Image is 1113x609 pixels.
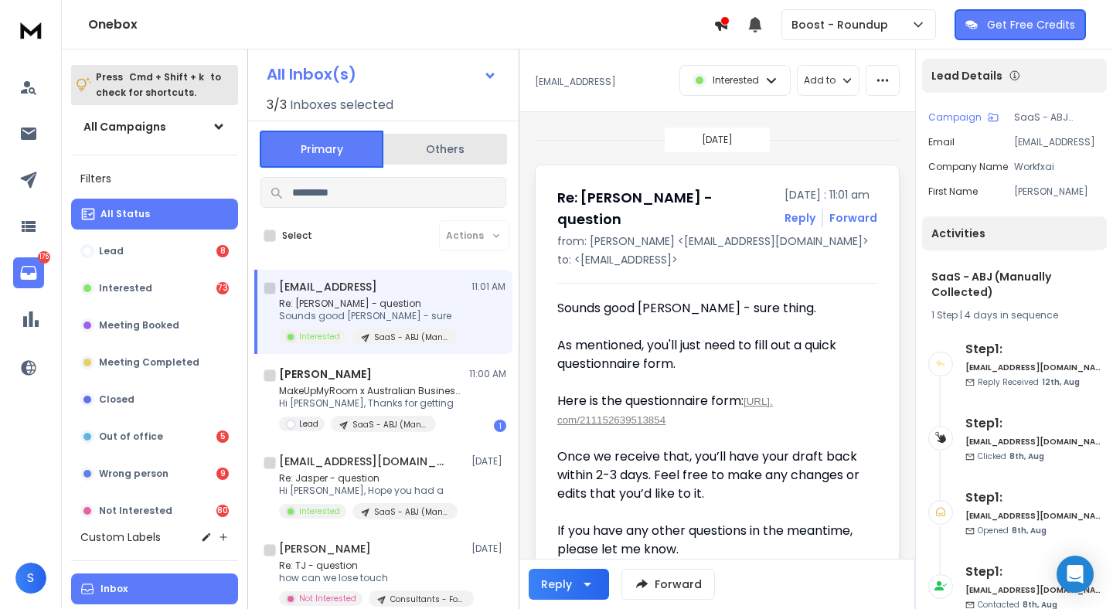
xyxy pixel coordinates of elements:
p: [EMAIL_ADDRESS] [535,76,616,88]
button: Lead8 [71,236,238,267]
p: SaaS - ABJ (Manually Collected) [374,506,448,518]
p: Add to [804,74,836,87]
div: Reply [541,577,572,592]
p: from: [PERSON_NAME] <[EMAIL_ADDRESS][DOMAIN_NAME]> [557,233,877,249]
p: Hi [PERSON_NAME], Thanks for getting [279,397,465,410]
div: Open Intercom Messenger [1057,556,1094,593]
p: Press to check for shortcuts. [96,70,221,100]
p: how can we lose touch [279,572,465,584]
h3: Inboxes selected [290,96,393,114]
p: Hi [PERSON_NAME], Hope you had a [279,485,458,497]
div: | [931,309,1098,322]
div: Forward [829,210,877,226]
h6: [EMAIL_ADDRESS][DOMAIN_NAME] [965,436,1101,447]
button: Forward [621,569,715,600]
p: Reply Received [978,376,1080,388]
p: Sounds good [PERSON_NAME] - sure [279,310,458,322]
span: 8th, Aug [1009,451,1044,462]
button: All Campaigns [71,111,238,142]
button: Interested73 [71,273,238,304]
h1: Onebox [88,15,713,34]
button: Primary [260,131,383,168]
h1: SaaS - ABJ (Manually Collected) [931,269,1098,300]
p: Wrong person [99,468,168,480]
img: logo [15,15,46,44]
p: Email [928,136,955,148]
p: Inbox [100,583,128,595]
p: [PERSON_NAME] [1014,185,1101,198]
p: SaaS - ABJ (Manually Collected) [374,332,448,343]
button: Reply [785,210,815,226]
p: Out of office [99,430,163,443]
h3: Custom Labels [80,529,161,545]
p: Clicked [978,451,1044,462]
h1: All Inbox(s) [267,66,356,82]
label: Select [282,230,312,242]
p: SaaS - ABJ (Manually Collected) [1014,111,1101,124]
span: Cmd + Shift + k [127,68,206,86]
p: [DATE] [471,543,506,555]
p: Company Name [928,161,1008,173]
p: All Status [100,208,150,220]
p: 11:01 AM [471,281,506,293]
p: Workfxai [1014,161,1101,173]
h6: [EMAIL_ADDRESS][DOMAIN_NAME] [965,584,1101,596]
p: Meeting Booked [99,319,179,332]
p: Lead [299,418,318,430]
button: Not Interested80 [71,495,238,526]
button: Closed [71,384,238,415]
p: [EMAIL_ADDRESS] [1014,136,1101,148]
p: Opened [978,525,1047,536]
button: Reply [529,569,609,600]
p: Interested [99,282,152,294]
p: 11:00 AM [469,368,506,380]
h6: Step 1 : [965,563,1101,581]
p: [DATE] : 11:01 am [785,187,877,202]
button: Get Free Credits [955,9,1086,40]
button: Out of office5 [71,421,238,452]
h3: Filters [71,168,238,189]
p: Not Interested [99,505,172,517]
div: 5 [216,430,229,443]
span: 1 Step [931,308,958,322]
p: Interested [299,505,340,517]
p: Boost - Roundup [791,17,894,32]
button: Wrong person9 [71,458,238,489]
p: Meeting Completed [99,356,199,369]
span: 8th, Aug [1012,525,1047,536]
p: Lead Details [931,68,1002,83]
button: Others [383,132,507,166]
p: SaaS - ABJ (Manually Collected) [352,419,427,430]
h6: [EMAIL_ADDRESS][DOMAIN_NAME] [965,510,1101,522]
button: Inbox [71,573,238,604]
div: Activities [922,216,1107,250]
div: 73 [216,282,229,294]
button: All Status [71,199,238,230]
h6: [EMAIL_ADDRESS][DOMAIN_NAME] [965,362,1101,373]
button: S [15,563,46,594]
span: 4 days in sequence [965,308,1058,322]
p: Lead [99,245,124,257]
h1: [EMAIL_ADDRESS][DOMAIN_NAME] [279,454,449,469]
div: 80 [216,505,229,517]
p: [DATE] [702,134,733,146]
p: Get Free Credits [987,17,1075,32]
div: 8 [216,245,229,257]
p: Re: TJ - question [279,560,465,572]
p: Campaign [928,111,982,124]
h1: Re: [PERSON_NAME] - question [557,187,775,230]
p: Interested [713,74,759,87]
p: Consultants - Founders Mag (Manually Collected) [390,594,465,605]
p: Re: [PERSON_NAME] - question [279,298,458,310]
p: Interested [299,331,340,342]
div: 9 [216,468,229,480]
h6: Step 1 : [965,340,1101,359]
h6: Step 1 : [965,414,1101,433]
h6: Step 1 : [965,488,1101,507]
p: First Name [928,185,978,198]
button: Meeting Completed [71,347,238,378]
button: Campaign [928,111,999,124]
p: 175 [38,251,50,264]
p: Re: Jasper - question [279,472,458,485]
